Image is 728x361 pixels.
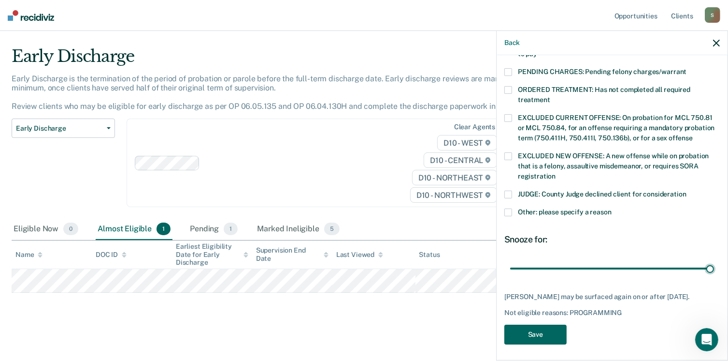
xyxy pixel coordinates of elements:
span: 1 [224,223,238,235]
span: Other: please specify a reason [518,208,612,216]
div: DOC ID [96,251,127,259]
p: Early Discharge is the termination of the period of probation or parole before the full-term disc... [12,74,531,111]
div: Early Discharge [12,46,557,74]
div: Eligible Now [12,219,80,240]
span: D10 - CENTRAL [424,152,497,168]
span: PENDING CHARGES: Pending felony charges/warrant [518,68,686,75]
span: 0 [63,223,78,235]
iframe: Intercom live chat [695,328,718,351]
span: D10 - WEST [437,135,497,150]
span: 1 [157,223,171,235]
div: Name [15,251,43,259]
span: EXCLUDED CURRENT OFFENSE: On probation for MCL 750.81 or MCL 750.84, for an offense requiring a m... [518,114,714,142]
div: Clear agents [454,123,495,131]
div: Earliest Eligibility Date for Early Discharge [176,242,248,267]
div: Marked Ineligible [255,219,342,240]
div: S [705,7,720,23]
button: Back [504,39,520,47]
span: 5 [324,223,340,235]
div: Pending [188,219,240,240]
span: EXCLUDED NEW OFFENSE: A new offense while on probation that is a felony, assaultive misdemeanor, ... [518,152,709,180]
button: Save [504,325,567,345]
div: [PERSON_NAME] may be surfaced again on or after [DATE]. [504,293,720,301]
div: Supervision End Date [256,246,328,263]
span: JUDGE: County Judge declined client for consideration [518,190,686,198]
span: ORDERED TREATMENT: Has not completed all required treatment [518,86,690,104]
div: Snooze for: [504,234,720,245]
div: Last Viewed [336,251,383,259]
img: Recidiviz [8,10,54,21]
div: Status [419,251,440,259]
div: Not eligible reasons: PROGRAMMING [504,309,720,317]
span: Early Discharge [16,124,103,133]
span: D10 - NORTHWEST [410,187,497,203]
div: Almost Eligible [96,219,172,240]
span: D10 - NORTHEAST [412,170,497,185]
